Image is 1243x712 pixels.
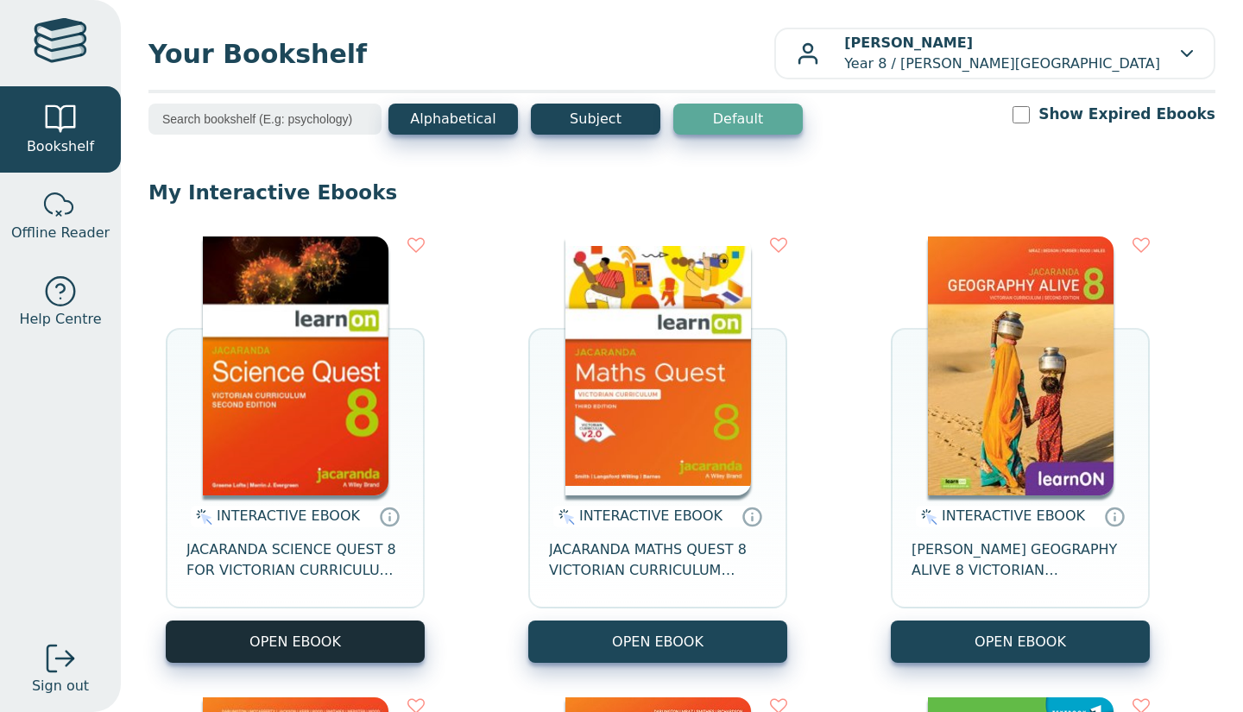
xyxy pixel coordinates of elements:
[148,180,1215,205] p: My Interactive Ebooks
[1038,104,1215,125] label: Show Expired Ebooks
[844,35,973,51] b: [PERSON_NAME]
[741,506,762,526] a: Interactive eBooks are accessed online via the publisher’s portal. They contain interactive resou...
[203,236,388,495] img: fffb2005-5288-ea11-a992-0272d098c78b.png
[148,104,382,135] input: Search bookshelf (E.g: psychology)
[27,136,94,157] span: Bookshelf
[379,506,400,526] a: Interactive eBooks are accessed online via the publisher’s portal. They contain interactive resou...
[388,104,518,135] button: Alphabetical
[528,621,787,663] button: OPEN EBOOK
[217,507,360,524] span: INTERACTIVE EBOOK
[579,507,722,524] span: INTERACTIVE EBOOK
[11,223,110,243] span: Offline Reader
[19,309,101,330] span: Help Centre
[32,676,89,696] span: Sign out
[148,35,774,73] span: Your Bookshelf
[912,539,1129,581] span: [PERSON_NAME] GEOGRAPHY ALIVE 8 VICTORIAN CURRICULUM LEARNON EBOOK 2E
[916,507,937,527] img: interactive.svg
[891,621,1150,663] button: OPEN EBOOK
[1104,506,1125,526] a: Interactive eBooks are accessed online via the publisher’s portal. They contain interactive resou...
[553,507,575,527] img: interactive.svg
[565,236,751,495] img: c004558a-e884-43ec-b87a-da9408141e80.jpg
[186,539,404,581] span: JACARANDA SCIENCE QUEST 8 FOR VICTORIAN CURRICULUM LEARNON 2E EBOOK
[942,507,1085,524] span: INTERACTIVE EBOOK
[928,236,1114,495] img: 5407fe0c-7f91-e911-a97e-0272d098c78b.jpg
[774,28,1215,79] button: [PERSON_NAME]Year 8 / [PERSON_NAME][GEOGRAPHIC_DATA]
[191,507,212,527] img: interactive.svg
[844,33,1160,74] p: Year 8 / [PERSON_NAME][GEOGRAPHIC_DATA]
[531,104,660,135] button: Subject
[673,104,803,135] button: Default
[166,621,425,663] button: OPEN EBOOK
[549,539,767,581] span: JACARANDA MATHS QUEST 8 VICTORIAN CURRICULUM LEARNON EBOOK 3E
